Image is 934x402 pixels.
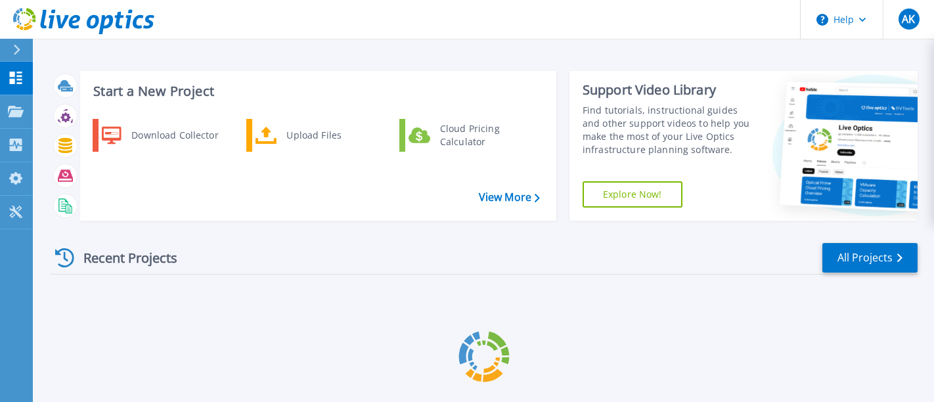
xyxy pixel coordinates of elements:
[583,181,682,208] a: Explore Now!
[93,84,539,99] h3: Start a New Project
[246,119,381,152] a: Upload Files
[51,242,195,274] div: Recent Projects
[399,119,534,152] a: Cloud Pricing Calculator
[583,104,757,156] div: Find tutorials, instructional guides and other support videos to help you make the most of your L...
[583,81,757,99] div: Support Video Library
[93,119,227,152] a: Download Collector
[125,122,224,148] div: Download Collector
[902,14,915,24] span: AK
[280,122,377,148] div: Upload Files
[479,191,540,204] a: View More
[822,243,918,273] a: All Projects
[434,122,531,148] div: Cloud Pricing Calculator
